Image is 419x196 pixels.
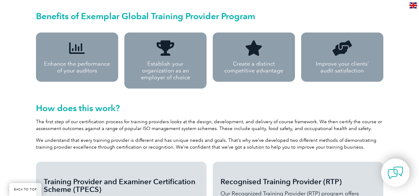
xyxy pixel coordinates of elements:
[409,2,417,8] img: en
[309,60,376,74] p: Improve your clients’ audit satisfaction
[36,137,383,150] p: We understand that every training provider is different and has unique needs and goals. That’s wh...
[36,11,383,21] h2: Benefits of Exemplar Global Training Provider Program
[388,165,403,181] img: contact-chat.png
[36,118,383,132] p: The first step of our certification process for training providers looks at the design, developme...
[44,60,110,74] p: Enhance the performance of your auditors
[9,183,42,196] a: BACK TO TOP
[131,60,200,81] p: Establish your organization as an employer of choice
[221,177,342,186] span: Recognised Training Provider (RTP)
[221,60,287,74] p: Create a distinct competitive advantage
[36,103,383,113] h2: How does this work?
[44,177,195,194] span: Training Provider and Examiner Certification Scheme (TPECS)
